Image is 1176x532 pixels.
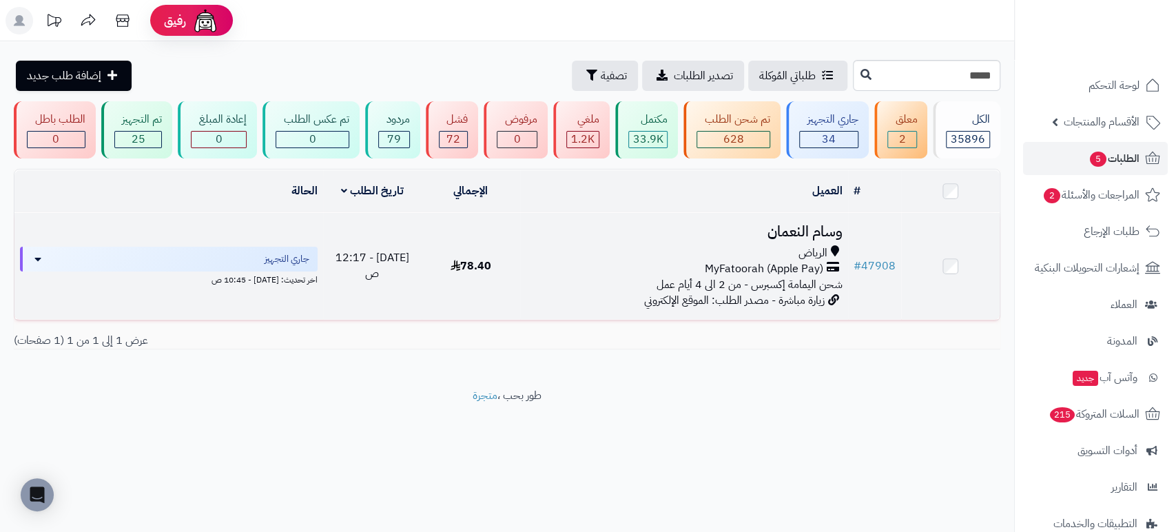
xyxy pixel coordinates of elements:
[1023,215,1168,248] a: طلبات الإرجاع
[854,258,896,274] a: #47908
[276,112,349,127] div: تم عكس الطلب
[99,101,176,158] a: تم التجهيز 25
[1090,152,1106,167] span: 5
[453,183,488,199] a: الإجمالي
[812,183,843,199] a: العميل
[798,245,827,261] span: الرياض
[951,131,985,147] span: 35896
[657,276,843,293] span: شحن اليمامة إكسبرس - من 2 الى 4 أيام عمل
[705,261,823,277] span: MyFatoorah (Apple Pay)
[1089,76,1139,95] span: لوحة التحكم
[216,131,223,147] span: 0
[572,61,638,91] button: تصفية
[1050,407,1075,422] span: 215
[1071,368,1137,387] span: وآتس آب
[674,68,733,84] span: تصدير الطلبات
[175,101,260,158] a: إعادة المبلغ 0
[854,258,861,274] span: #
[1023,398,1168,431] a: السلات المتروكة215
[379,132,409,147] div: 79
[1089,149,1139,168] span: الطلبات
[1082,35,1163,64] img: logo-2.png
[628,112,668,127] div: مكتمل
[291,183,318,199] a: الحالة
[265,252,309,266] span: جاري التجهيز
[446,131,460,147] span: 72
[1023,325,1168,358] a: المدونة
[20,272,318,286] div: اخر تحديث: [DATE] - 10:45 ص
[11,101,99,158] a: الطلب باطل 0
[1073,371,1098,386] span: جديد
[887,112,918,127] div: معلق
[439,112,468,127] div: فشل
[341,183,404,199] a: تاريخ الطلب
[1064,112,1139,132] span: الأقسام والمنتجات
[336,249,409,282] span: [DATE] - 12:17 ص
[1111,295,1137,314] span: العملاء
[514,131,521,147] span: 0
[571,131,595,147] span: 1.2K
[1023,434,1168,467] a: أدوات التسويق
[1023,361,1168,394] a: وآتس آبجديد
[748,61,847,91] a: طلباتي المُوكلة
[1107,331,1137,351] span: المدونة
[550,101,612,158] a: ملغي 1.2K
[276,132,349,147] div: 0
[497,132,537,147] div: 0
[723,131,744,147] span: 628
[1111,478,1137,497] span: التقارير
[387,131,401,147] span: 79
[888,132,917,147] div: 2
[1023,471,1168,504] a: التقارير
[871,101,931,158] a: معلق 2
[132,131,145,147] span: 25
[601,68,627,84] span: تصفية
[423,101,482,158] a: فشل 72
[52,131,59,147] span: 0
[697,132,770,147] div: 628
[566,112,599,127] div: ملغي
[192,7,219,34] img: ai-face.png
[164,12,186,29] span: رفيق
[115,132,162,147] div: 25
[114,112,163,127] div: تم التجهيز
[1042,185,1139,205] span: المراجعات والأسئلة
[440,132,468,147] div: 72
[1044,188,1060,203] span: 2
[642,61,744,91] a: تصدير الطلبات
[191,112,247,127] div: إعادة المبلغ
[697,112,770,127] div: تم شحن الطلب
[759,68,816,84] span: طلباتي المُوكلة
[1035,258,1139,278] span: إشعارات التحويلات البنكية
[309,131,316,147] span: 0
[799,112,858,127] div: جاري التجهيز
[473,387,497,404] a: متجرة
[632,131,663,147] span: 33.9K
[481,101,550,158] a: مرفوض 0
[930,101,1003,158] a: الكل35896
[16,61,132,91] a: إضافة طلب جديد
[898,131,905,147] span: 2
[526,224,843,240] h3: وسام النعمان
[37,7,71,38] a: تحديثات المنصة
[260,101,362,158] a: تم عكس الطلب 0
[629,132,668,147] div: 33898
[946,112,990,127] div: الكل
[854,183,860,199] a: #
[192,132,246,147] div: 0
[1049,405,1139,424] span: السلات المتروكة
[1084,222,1139,241] span: طلبات الإرجاع
[1023,178,1168,212] a: المراجعات والأسئلة2
[27,112,85,127] div: الطلب باطل
[3,333,507,349] div: عرض 1 إلى 1 من 1 (1 صفحات)
[27,68,101,84] span: إضافة طلب جديد
[1023,252,1168,285] a: إشعارات التحويلات البنكية
[822,131,836,147] span: 34
[567,132,599,147] div: 1158
[1077,441,1137,460] span: أدوات التسويق
[28,132,85,147] div: 0
[378,112,410,127] div: مردود
[362,101,423,158] a: مردود 79
[1023,69,1168,102] a: لوحة التحكم
[451,258,491,274] span: 78.40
